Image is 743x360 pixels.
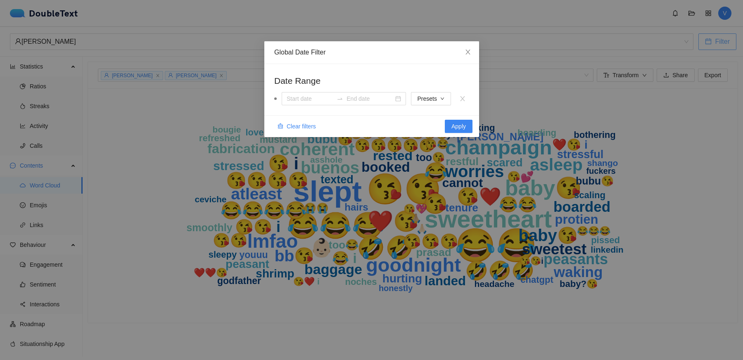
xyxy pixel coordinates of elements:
[440,97,444,102] span: down
[417,94,437,103] span: Presets
[274,74,469,88] h2: Date Range
[337,95,343,102] span: to
[278,123,283,130] span: clear
[271,120,323,133] button: clearClear filters
[287,122,316,131] span: Clear filters
[274,48,469,57] div: Global Date Filter
[457,41,479,64] button: Close
[337,95,343,102] span: swap-right
[465,49,471,55] span: close
[411,92,451,105] button: Presetsdown
[287,94,333,103] input: Start date
[347,94,393,103] input: End date
[451,122,465,131] span: Apply
[444,120,472,133] button: Apply
[456,92,469,105] button: close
